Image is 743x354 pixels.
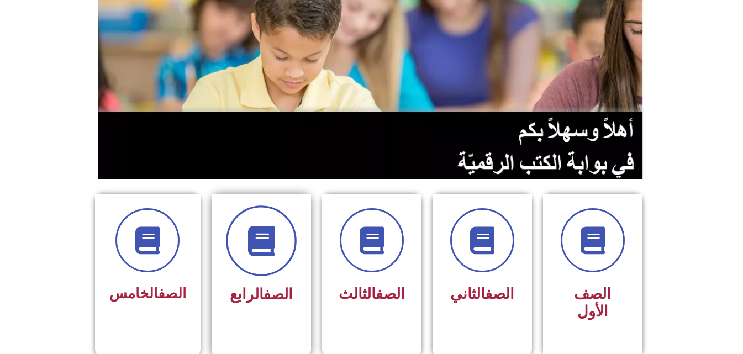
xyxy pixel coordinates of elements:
[450,285,514,303] span: الثاني
[376,285,405,303] a: الصف
[109,285,186,302] span: الخامس
[485,285,514,303] a: الصف
[230,286,293,303] span: الرابع
[264,286,293,303] a: الصف
[158,285,186,302] a: الصف
[339,285,405,303] span: الثالث
[574,285,611,320] span: الصف الأول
